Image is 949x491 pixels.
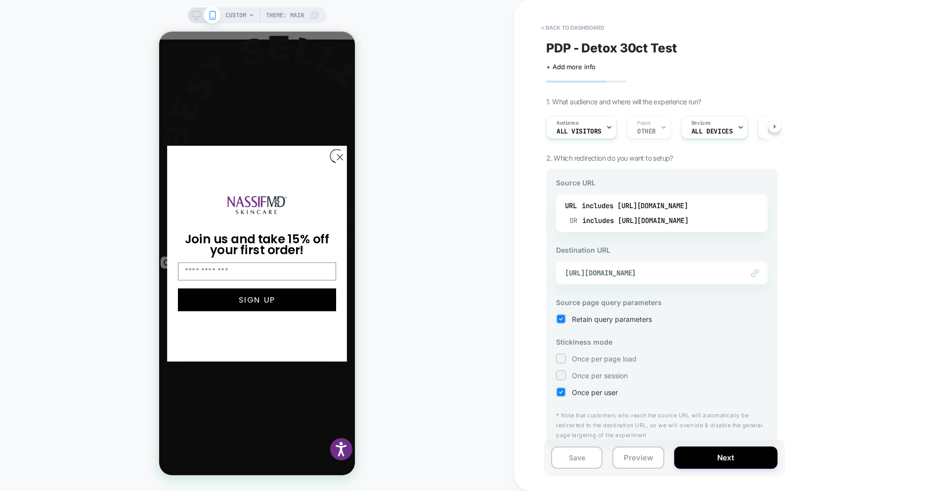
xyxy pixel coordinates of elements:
span: Devices [691,120,711,127]
span: Retain query parameters [572,315,652,323]
span: ALL DEVICES [691,128,733,135]
button: Preview [612,446,664,469]
h3: Source page query parameters [556,298,768,307]
span: Once per user [572,388,618,397]
span: your first order! [51,209,145,226]
p: * Note that customers who reach the source URL will automatically be redirected to the destinatio... [556,411,768,440]
div: includes [URL][DOMAIN_NAME] [569,213,689,228]
span: OR [569,213,577,228]
span: Once per page load [572,355,637,363]
button: Close dialog [171,117,184,131]
div: includes [URL][DOMAIN_NAME] [582,198,689,213]
h3: Destination URL [556,246,768,254]
button: < back to dashboard [536,20,609,36]
span: [URL][DOMAIN_NAME] [565,268,734,277]
span: 1. What audience and where will the experience run? [546,97,701,106]
span: All Visitors [557,128,602,135]
div: URL [565,198,759,228]
button: SIGN UP [19,257,177,279]
span: Audience [557,120,579,127]
span: Once per session [572,371,628,380]
h3: Stickiness mode [556,338,768,346]
span: 2. Which redirection do you want to setup? [546,154,673,162]
span: + Add more info [546,63,596,71]
span: Page Load [768,128,802,135]
img: nassifmd [68,164,128,182]
span: Theme: MAIN [266,7,304,23]
input: Email Address [19,230,177,248]
img: edit [751,269,759,277]
span: Join us and take 15% off [26,198,171,216]
button: Next [674,446,777,469]
span: CUSTOM [225,7,246,23]
h3: Source URL [556,179,768,187]
span: Trigger [768,120,787,127]
span: PDP - Detox 30ct Test [546,41,677,55]
button: Save [551,446,603,469]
